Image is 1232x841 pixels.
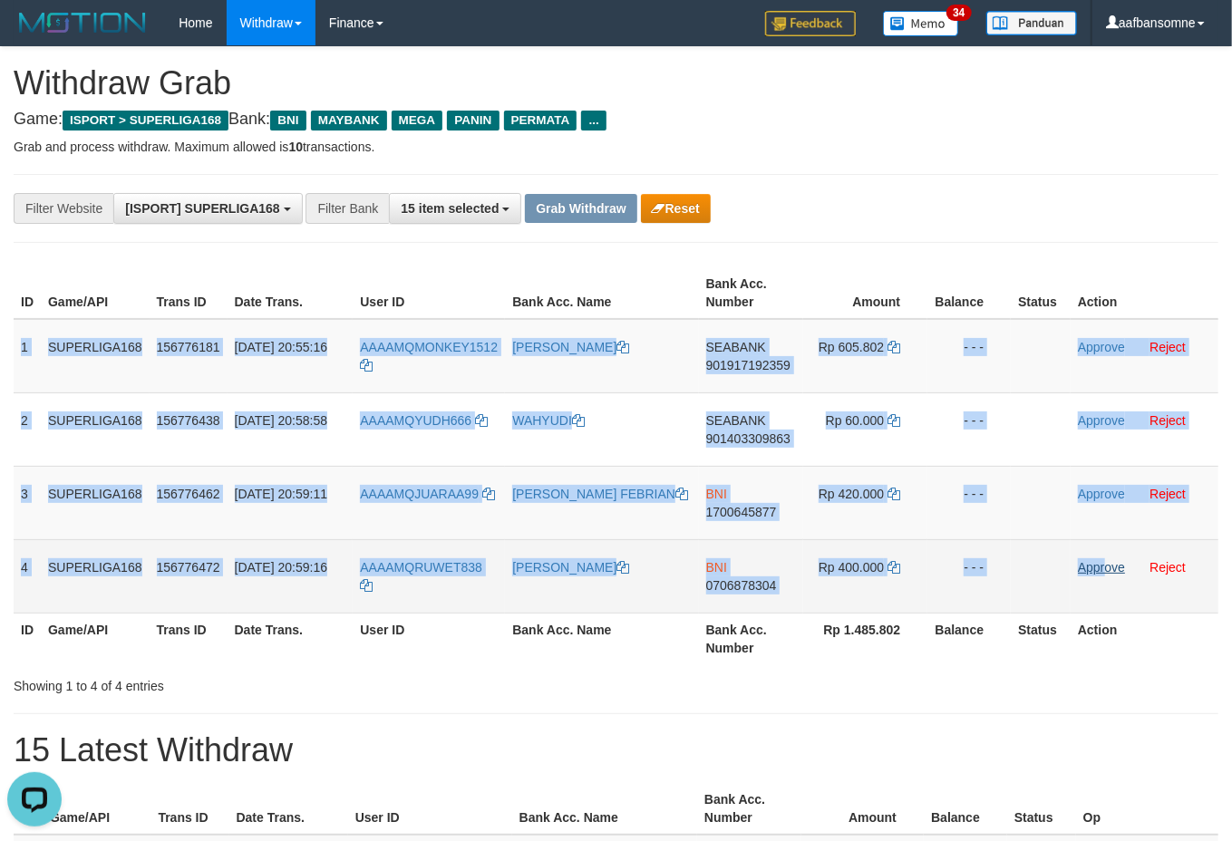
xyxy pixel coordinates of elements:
[157,487,220,501] span: 156776462
[157,413,220,428] span: 156776438
[803,267,927,319] th: Amount
[883,11,959,36] img: Button%20Memo.svg
[706,487,727,501] span: BNI
[706,413,766,428] span: SEABANK
[360,413,471,428] span: AAAAMQYUDH666
[504,111,577,130] span: PERMATA
[113,193,302,224] button: [ISPORT] SUPERLIGA168
[353,267,505,319] th: User ID
[888,413,900,428] a: Copy 60000 to clipboard
[41,466,150,539] td: SUPERLIGA168
[14,732,1218,768] h1: 15 Latest Withdraw
[512,560,629,575] a: [PERSON_NAME]
[803,613,927,664] th: Rp 1.485.802
[1150,413,1186,428] a: Reject
[360,560,482,575] span: AAAAMQRUWET838
[706,340,766,354] span: SEABANK
[1007,783,1076,835] th: Status
[311,111,387,130] span: MAYBANK
[581,111,606,130] span: ...
[235,413,327,428] span: [DATE] 20:58:58
[986,11,1077,35] img: panduan.png
[927,613,1011,664] th: Balance
[14,111,1218,129] h4: Game: Bank:
[14,670,500,695] div: Showing 1 to 4 of 4 entries
[229,783,348,835] th: Date Trans.
[360,340,498,354] span: AAAAMQMONKEY1512
[699,267,804,319] th: Bank Acc. Number
[348,783,512,835] th: User ID
[228,267,354,319] th: Date Trans.
[447,111,499,130] span: PANIN
[41,539,150,613] td: SUPERLIGA168
[157,560,220,575] span: 156776472
[706,358,791,372] span: Copy 901917192359 to clipboard
[14,613,41,664] th: ID
[270,111,306,130] span: BNI
[706,560,727,575] span: BNI
[1071,613,1218,664] th: Action
[288,140,303,154] strong: 10
[41,267,150,319] th: Game/API
[360,487,495,501] a: AAAAMQJUARAA99
[927,466,1011,539] td: - - -
[706,578,777,593] span: Copy 0706878304 to clipboard
[765,11,856,36] img: Feedback.jpg
[819,340,884,354] span: Rp 605.802
[699,613,804,664] th: Bank Acc. Number
[512,340,629,354] a: [PERSON_NAME]
[235,487,327,501] span: [DATE] 20:59:11
[157,340,220,354] span: 156776181
[927,267,1011,319] th: Balance
[697,783,801,835] th: Bank Acc. Number
[228,613,354,664] th: Date Trans.
[41,392,150,466] td: SUPERLIGA168
[41,319,150,393] td: SUPERLIGA168
[826,413,885,428] span: Rp 60.000
[150,613,228,664] th: Trans ID
[706,431,791,446] span: Copy 901403309863 to clipboard
[360,340,498,372] a: AAAAMQMONKEY1512
[63,111,228,130] span: ISPORT > SUPERLIGA168
[306,193,389,224] div: Filter Bank
[14,319,41,393] td: 1
[14,193,113,224] div: Filter Website
[1078,340,1125,354] a: Approve
[41,613,150,664] th: Game/API
[927,392,1011,466] td: - - -
[392,111,443,130] span: MEGA
[924,783,1007,835] th: Balance
[888,487,900,501] a: Copy 420000 to clipboard
[1150,340,1186,354] a: Reject
[14,138,1218,156] p: Grab and process withdraw. Maximum allowed is transactions.
[1011,267,1071,319] th: Status
[1078,413,1125,428] a: Approve
[14,65,1218,101] h1: Withdraw Grab
[235,340,327,354] span: [DATE] 20:55:16
[1076,783,1218,835] th: Op
[505,267,698,319] th: Bank Acc. Name
[946,5,971,21] span: 34
[125,201,279,216] span: [ISPORT] SUPERLIGA168
[7,7,62,62] button: Open LiveChat chat widget
[525,194,636,223] button: Grab Withdraw
[641,194,711,223] button: Reset
[43,783,151,835] th: Game/API
[235,560,327,575] span: [DATE] 20:59:16
[1150,560,1186,575] a: Reject
[512,487,688,501] a: [PERSON_NAME] FEBRIAN
[360,560,482,593] a: AAAAMQRUWET838
[353,613,505,664] th: User ID
[14,9,151,36] img: MOTION_logo.png
[888,340,900,354] a: Copy 605802 to clipboard
[512,413,585,428] a: WAHYUDI
[505,613,698,664] th: Bank Acc. Name
[1011,613,1071,664] th: Status
[888,560,900,575] a: Copy 400000 to clipboard
[389,193,521,224] button: 15 item selected
[927,539,1011,613] td: - - -
[150,267,228,319] th: Trans ID
[360,487,479,501] span: AAAAMQJUARAA99
[14,392,41,466] td: 2
[1078,560,1125,575] a: Approve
